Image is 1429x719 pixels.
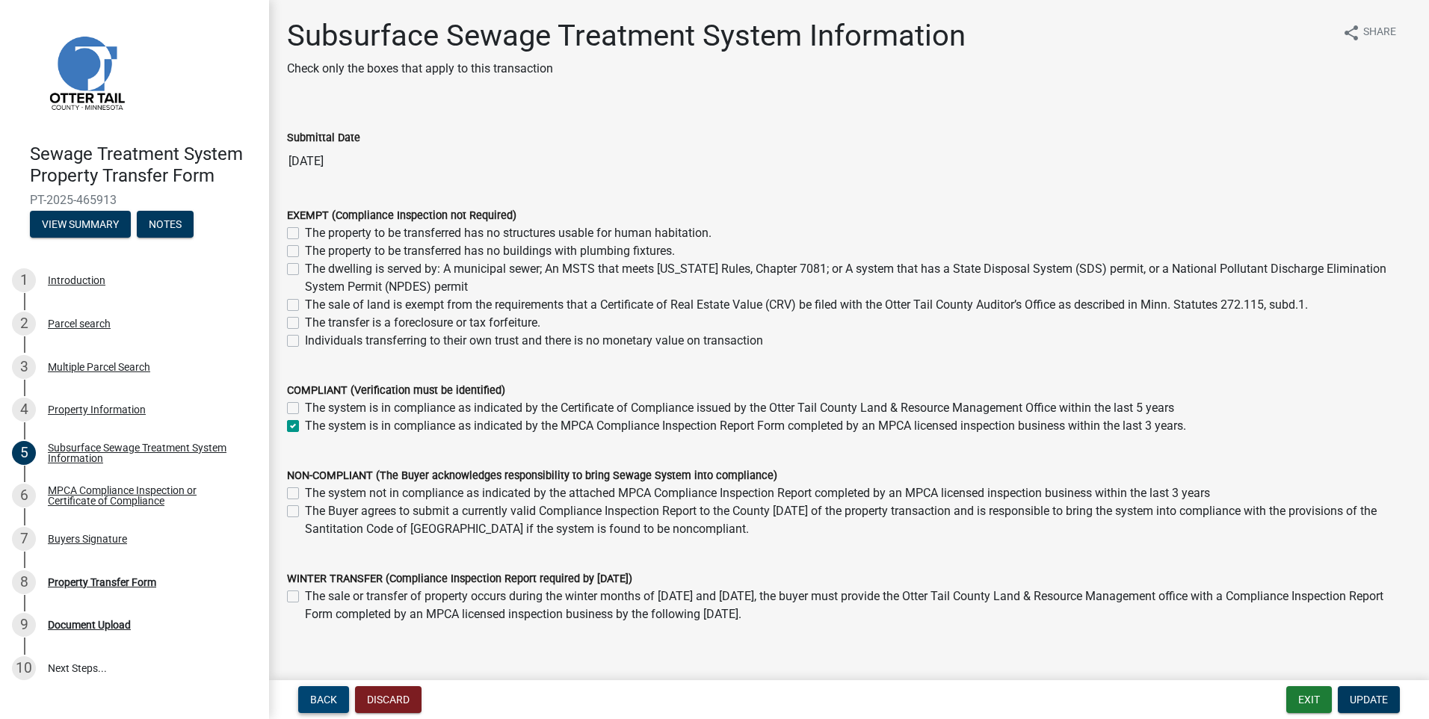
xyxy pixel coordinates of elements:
div: Introduction [48,275,105,286]
i: share [1342,24,1360,42]
label: Individuals transferring to their own trust and there is no monetary value on transaction [305,332,763,350]
div: 3 [12,355,36,379]
p: Check only the boxes that apply to this transaction [287,60,966,78]
div: 10 [12,656,36,680]
div: Property Information [48,404,146,415]
wm-modal-confirm: Summary [30,219,131,231]
div: MPCA Compliance Inspection or Certificate of Compliance [48,485,245,506]
div: Document Upload [48,620,131,630]
div: 9 [12,613,36,637]
span: PT-2025-465913 [30,193,239,207]
h1: Subsurface Sewage Treatment System Information [287,18,966,54]
button: View Summary [30,211,131,238]
label: The dwelling is served by: A municipal sewer; An MSTS that meets [US_STATE] Rules, Chapter 7081; ... [305,260,1411,296]
label: EXEMPT (Compliance Inspection not Required) [287,211,516,221]
wm-modal-confirm: Notes [137,219,194,231]
div: 5 [12,441,36,465]
label: WINTER TRANSFER (Compliance Inspection Report required by [DATE]) [287,574,632,584]
button: Update [1338,686,1400,713]
img: Otter Tail County, Minnesota [30,16,142,128]
button: shareShare [1330,18,1408,47]
div: Property Transfer Form [48,577,156,587]
label: Submittal Date [287,133,360,144]
div: Buyers Signature [48,534,127,544]
label: The Buyer agrees to submit a currently valid Compliance Inspection Report to the County [DATE] of... [305,502,1411,538]
div: Parcel search [48,318,111,329]
label: The sale or transfer of property occurs during the winter months of [DATE] and [DATE], the buyer ... [305,587,1411,623]
span: Update [1350,694,1388,706]
label: The property to be transferred has no structures usable for human habitation. [305,224,712,242]
label: COMPLIANT (Verification must be identified) [287,386,505,396]
div: 1 [12,268,36,292]
label: The system not in compliance as indicated by the attached MPCA Compliance Inspection Report compl... [305,484,1210,502]
div: 7 [12,527,36,551]
span: Share [1363,24,1396,42]
button: Notes [137,211,194,238]
div: 6 [12,484,36,507]
button: Discard [355,686,422,713]
span: Back [310,694,337,706]
div: 2 [12,312,36,336]
div: Subsurface Sewage Treatment System Information [48,442,245,463]
div: 4 [12,398,36,422]
label: The system is in compliance as indicated by the Certificate of Compliance issued by the Otter Tai... [305,399,1174,417]
label: The system is in compliance as indicated by the MPCA Compliance Inspection Report Form completed ... [305,417,1186,435]
label: The sale of land is exempt from the requirements that a Certificate of Real Estate Value (CRV) be... [305,296,1308,314]
label: The transfer is a foreclosure or tax forfeiture. [305,314,540,332]
div: 8 [12,570,36,594]
label: The property to be transferred has no buildings with plumbing fixtures. [305,242,675,260]
div: Multiple Parcel Search [48,362,150,372]
button: Exit [1286,686,1332,713]
h4: Sewage Treatment System Property Transfer Form [30,144,257,187]
button: Back [298,686,349,713]
label: NON-COMPLIANT (The Buyer acknowledges responsibility to bring Sewage System into compliance) [287,471,777,481]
